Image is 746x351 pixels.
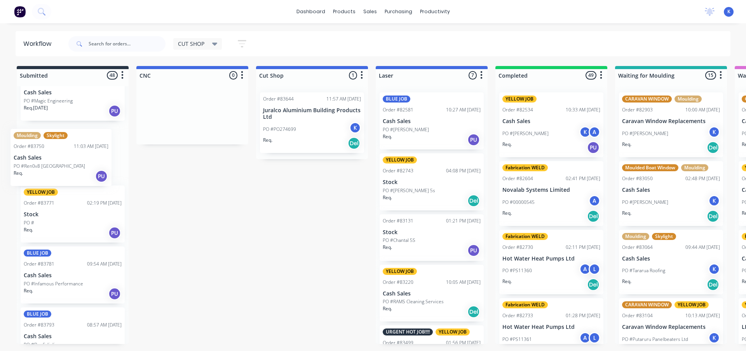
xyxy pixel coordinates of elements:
[293,6,329,17] a: dashboard
[727,8,730,15] span: K
[329,6,359,17] div: products
[359,6,381,17] div: sales
[381,6,416,17] div: purchasing
[89,36,166,52] input: Search for orders...
[23,39,55,49] div: Workflow
[416,6,454,17] div: productivity
[178,40,204,48] span: CUT SHOP
[14,6,26,17] img: Factory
